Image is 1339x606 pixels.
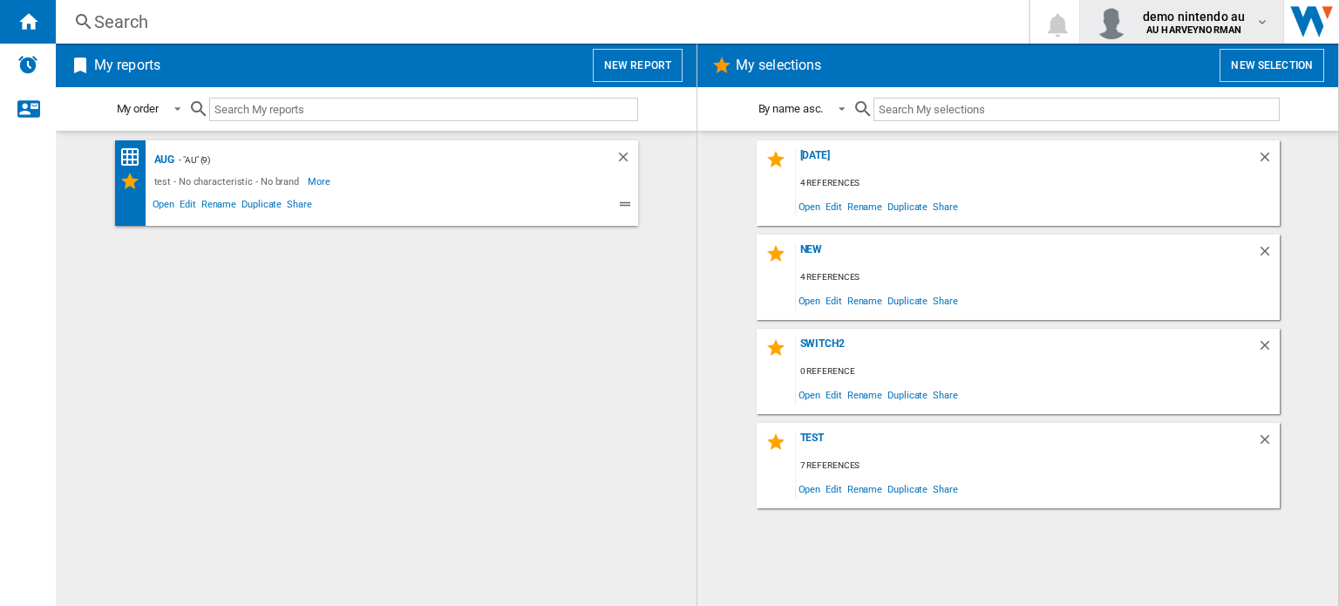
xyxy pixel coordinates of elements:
[885,383,930,406] span: Duplicate
[91,49,164,82] h2: My reports
[885,289,930,312] span: Duplicate
[308,171,333,192] span: More
[284,196,315,217] span: Share
[796,267,1280,289] div: 4 references
[177,196,199,217] span: Edit
[845,289,885,312] span: Rename
[94,10,983,34] div: Search
[885,477,930,500] span: Duplicate
[209,98,638,121] input: Search My reports
[845,383,885,406] span: Rename
[1257,432,1280,455] div: Delete
[150,196,178,217] span: Open
[1257,149,1280,173] div: Delete
[796,337,1257,361] div: switch2
[930,289,961,312] span: Share
[796,383,824,406] span: Open
[796,432,1257,455] div: test
[823,383,845,406] span: Edit
[1094,4,1129,39] img: profile.jpg
[732,49,825,82] h2: My selections
[1257,243,1280,267] div: Delete
[796,289,824,312] span: Open
[1220,49,1324,82] button: New selection
[796,361,1280,383] div: 0 reference
[239,196,284,217] span: Duplicate
[796,194,824,218] span: Open
[885,194,930,218] span: Duplicate
[930,383,961,406] span: Share
[119,146,150,168] div: Price Matrix
[845,194,885,218] span: Rename
[930,477,961,500] span: Share
[174,149,580,171] div: - "AU" (9)
[593,49,683,82] button: New report
[823,289,845,312] span: Edit
[823,194,845,218] span: Edit
[1257,337,1280,361] div: Delete
[796,149,1257,173] div: [DATE]
[823,477,845,500] span: Edit
[1146,24,1241,36] b: AU HARVEYNORMAN
[796,455,1280,477] div: 7 references
[845,477,885,500] span: Rename
[796,243,1257,267] div: new
[930,194,961,218] span: Share
[119,171,150,192] div: My Selections
[796,173,1280,194] div: 4 references
[758,102,824,115] div: By name asc.
[796,477,824,500] span: Open
[150,171,309,192] div: test - No characteristic - No brand
[1143,8,1245,25] span: demo nintendo au
[117,102,159,115] div: My order
[615,149,638,171] div: Delete
[150,149,175,171] div: Aug
[17,54,38,75] img: alerts-logo.svg
[199,196,239,217] span: Rename
[873,98,1279,121] input: Search My selections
